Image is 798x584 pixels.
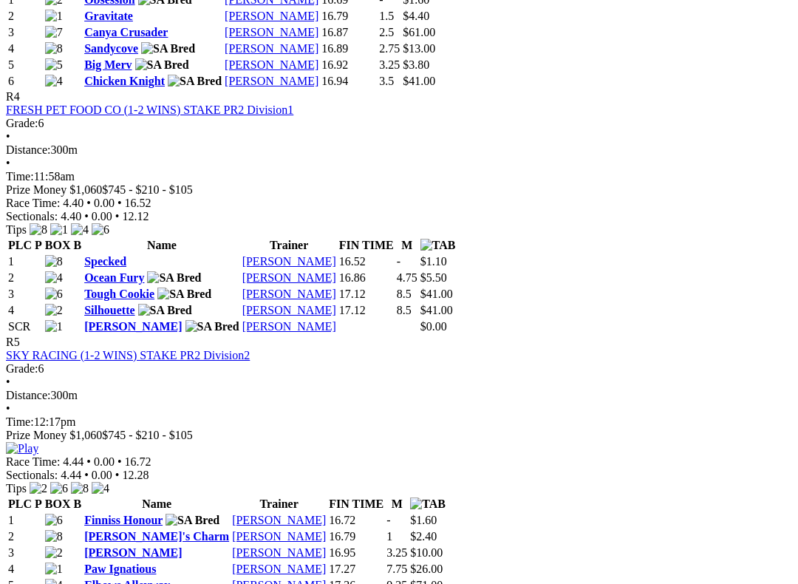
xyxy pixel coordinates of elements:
[328,546,384,560] td: 16.95
[321,58,377,72] td: 16.92
[84,75,165,87] a: Chicken Knight
[102,429,193,441] span: $745 - $210 - $105
[6,157,10,169] span: •
[420,239,456,252] img: TAB
[6,376,10,388] span: •
[6,455,60,468] span: Race Time:
[397,255,400,268] text: -
[7,529,43,544] td: 2
[138,304,192,317] img: SA Bred
[45,255,63,268] img: 8
[321,25,377,40] td: 16.87
[379,42,400,55] text: 2.75
[125,455,151,468] span: 16.72
[6,223,27,236] span: Tips
[6,429,792,442] div: Prize Money $1,060
[35,498,42,510] span: P
[45,288,63,301] img: 6
[6,183,792,197] div: Prize Money $1,060
[242,320,336,333] a: [PERSON_NAME]
[45,10,63,23] img: 1
[403,75,435,87] span: $41.00
[83,238,240,253] th: Name
[420,271,447,284] span: $5.50
[7,41,43,56] td: 4
[84,58,132,71] a: Big Merv
[86,455,91,468] span: •
[7,287,43,302] td: 3
[225,75,318,87] a: [PERSON_NAME]
[63,455,83,468] span: 4.44
[45,304,63,317] img: 2
[6,143,792,157] div: 300m
[6,170,792,183] div: 11:58am
[397,304,412,316] text: 8.5
[386,514,390,526] text: -
[420,288,453,300] span: $41.00
[84,10,133,22] a: Gravitate
[6,117,38,129] span: Grade:
[83,497,230,512] th: Name
[420,320,447,333] span: $0.00
[7,271,43,285] td: 2
[338,303,395,318] td: 17.12
[6,362,38,375] span: Grade:
[73,498,81,510] span: B
[61,469,81,481] span: 4.44
[6,415,792,429] div: 12:17pm
[6,389,50,401] span: Distance:
[6,197,60,209] span: Race Time:
[84,546,182,559] a: [PERSON_NAME]
[7,513,43,528] td: 1
[94,455,115,468] span: 0.00
[7,562,43,577] td: 4
[8,239,32,251] span: PLC
[92,469,112,481] span: 0.00
[386,530,392,543] text: 1
[338,287,395,302] td: 17.12
[61,210,81,223] span: 4.40
[102,183,193,196] span: $745 - $210 - $105
[410,498,446,511] img: TAB
[6,362,792,376] div: 6
[73,239,81,251] span: B
[157,288,211,301] img: SA Bred
[147,271,201,285] img: SA Bred
[45,498,71,510] span: BOX
[122,469,149,481] span: 12.28
[420,304,453,316] span: $41.00
[71,482,89,495] img: 8
[403,26,435,38] span: $61.00
[92,223,109,237] img: 6
[338,238,395,253] th: FIN TIME
[30,482,47,495] img: 2
[321,74,377,89] td: 16.94
[338,271,395,285] td: 16.86
[379,26,394,38] text: 2.5
[403,10,429,22] span: $4.40
[7,25,43,40] td: 3
[84,320,182,333] a: [PERSON_NAME]
[45,26,63,39] img: 7
[397,288,412,300] text: 8.5
[242,255,336,268] a: [PERSON_NAME]
[7,9,43,24] td: 2
[242,304,336,316] a: [PERSON_NAME]
[45,239,71,251] span: BOX
[84,288,154,300] a: Tough Cookie
[242,288,336,300] a: [PERSON_NAME]
[328,562,384,577] td: 17.27
[84,26,168,38] a: Canya Crusader
[328,513,384,528] td: 16.72
[6,170,34,183] span: Time:
[6,143,50,156] span: Distance:
[84,42,138,55] a: Sandycove
[328,497,384,512] th: FIN TIME
[117,455,122,468] span: •
[6,117,792,130] div: 6
[117,197,122,209] span: •
[6,469,58,481] span: Sectionals:
[92,482,109,495] img: 4
[6,103,293,116] a: FRESH PET FOOD CO (1-2 WINS) STAKE PR2 Division1
[232,514,326,526] a: [PERSON_NAME]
